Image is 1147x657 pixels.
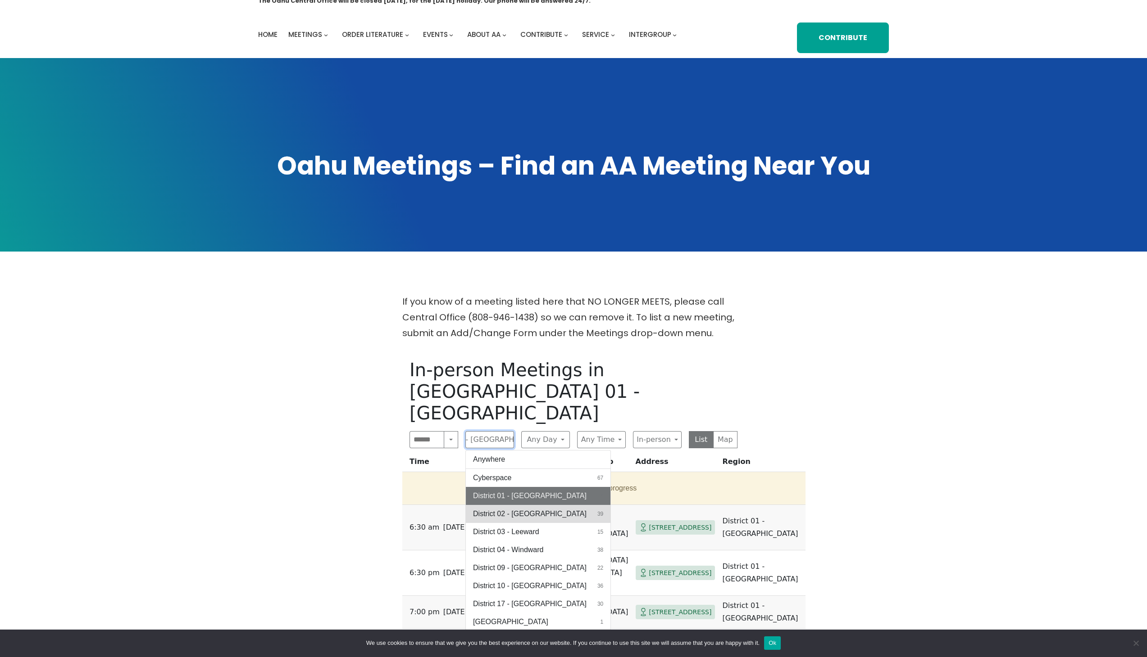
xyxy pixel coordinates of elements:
[342,30,403,39] span: Order Literature
[443,521,467,534] span: [DATE]
[449,33,453,37] button: Events submenu
[466,505,610,523] button: District 02 - [GEOGRAPHIC_DATA]39 results
[465,450,611,631] div: District 01 - [GEOGRAPHIC_DATA]
[443,567,468,579] span: [DATE]
[473,562,587,573] span: District 09 - [GEOGRAPHIC_DATA]
[423,28,448,41] a: Events
[502,33,506,37] button: About AA submenu
[649,607,712,618] span: [STREET_ADDRESS]
[465,431,514,448] button: District 01 - [GEOGRAPHIC_DATA]
[597,582,603,590] span: 36 results
[473,490,587,501] span: District 01 - [GEOGRAPHIC_DATA]
[466,450,610,468] button: Anywhere
[473,472,511,483] span: Cyberspace
[597,546,603,554] span: 38 results
[288,30,322,39] span: Meetings
[564,33,568,37] button: Contribute submenu
[466,469,610,487] button: Cyberspace67 results
[611,33,615,37] button: Service submenu
[258,149,889,183] h1: Oahu Meetings – Find an AA Meeting Near You
[673,33,677,37] button: Intergroup submenu
[405,33,409,37] button: Order Literature submenu
[258,28,278,41] a: Home
[520,28,562,41] a: Contribute
[597,492,603,500] span: 24 results
[466,613,610,631] button: [GEOGRAPHIC_DATA]1 result
[649,522,712,533] span: [STREET_ADDRESS]
[410,606,440,618] span: 7:00 PM
[1131,639,1140,648] span: No
[410,521,439,534] span: 6:30 AM
[443,606,468,618] span: [DATE]
[597,600,603,608] span: 30 results
[582,28,609,41] a: Service
[713,431,738,448] button: Map
[719,596,805,629] td: District 01 - [GEOGRAPHIC_DATA]
[466,541,610,559] button: District 04 - Windward38 results
[467,30,501,39] span: About AA
[577,431,626,448] button: Any Time
[473,580,587,591] span: District 10 - [GEOGRAPHIC_DATA]
[473,598,587,609] span: District 17 - [GEOGRAPHIC_DATA]
[582,30,609,39] span: Service
[444,431,458,448] button: Search
[466,595,610,613] button: District 17 - [GEOGRAPHIC_DATA]30 results
[649,567,712,579] span: [STREET_ADDRESS]
[258,30,278,39] span: Home
[597,564,603,572] span: 22 results
[288,28,322,41] a: Meetings
[521,431,570,448] button: Any Day
[467,28,501,41] a: About AA
[423,30,448,39] span: Events
[719,550,805,596] td: District 01 - [GEOGRAPHIC_DATA]
[473,616,548,627] span: [GEOGRAPHIC_DATA]
[473,544,543,555] span: District 04 - Windward
[473,508,587,519] span: District 02 - [GEOGRAPHIC_DATA]
[258,28,680,41] nav: Intergroup
[689,431,714,448] button: List
[402,455,476,472] th: Time
[406,476,798,501] button: 1 meeting in progress
[466,487,610,505] button: District 01 - [GEOGRAPHIC_DATA]24 results
[597,528,603,536] span: 15 results
[410,567,440,579] span: 6:30 PM
[597,510,603,518] span: 39 results
[719,455,805,472] th: Region
[402,294,745,341] p: If you know of a meeting listed here that NO LONGER MEETS, please call Central Office (808-946-14...
[466,577,610,595] button: District 10 - [GEOGRAPHIC_DATA]36 results
[410,359,737,424] h1: In-person Meetings in [GEOGRAPHIC_DATA] 01 - [GEOGRAPHIC_DATA]
[797,22,889,53] a: Contribute
[520,30,562,39] span: Contribute
[764,636,781,650] button: Ok
[719,505,805,550] td: District 01 - [GEOGRAPHIC_DATA]
[632,455,719,472] th: Address
[324,33,328,37] button: Meetings submenu
[629,30,671,39] span: Intergroup
[410,431,444,448] input: Search
[473,526,539,537] span: District 03 - Leeward
[366,639,760,648] span: We use cookies to ensure that we give you the best experience on our website. If you continue to ...
[466,523,610,541] button: District 03 - Leeward15 results
[466,559,610,577] button: District 09 - [GEOGRAPHIC_DATA]22 results
[597,474,603,482] span: 67 results
[629,28,671,41] a: Intergroup
[633,431,682,448] button: In-person
[601,618,604,626] span: 1 result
